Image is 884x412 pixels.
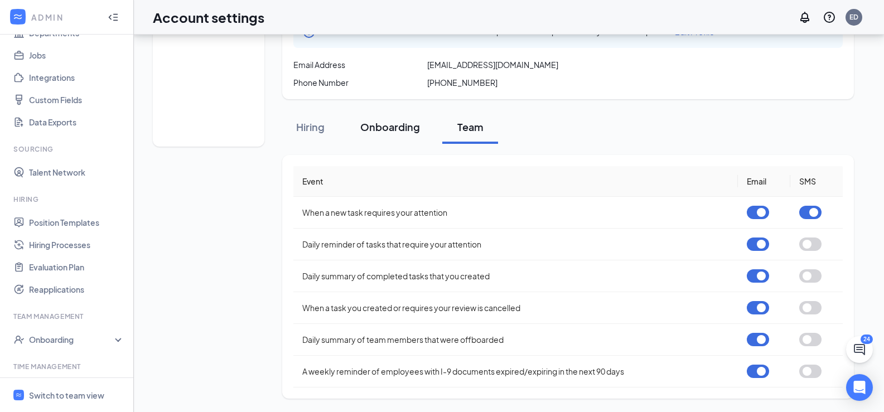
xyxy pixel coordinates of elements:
a: Evaluation Plan [29,256,124,278]
td: Daily summary of team members that were offboarded [293,324,738,356]
a: Reapplications [29,278,124,300]
th: SMS [790,166,843,197]
div: Team [453,120,487,134]
span: [EMAIL_ADDRESS][DOMAIN_NAME] [427,59,558,70]
svg: WorkstreamLogo [12,11,23,22]
svg: UserCheck [13,334,25,345]
svg: ChatActive [853,343,866,356]
svg: QuestionInfo [823,11,836,24]
td: A weekly reminder of employees with I-9 documents expired/expiring in the next 90 days [293,356,738,387]
a: Hiring Processes [29,234,124,256]
th: Event [293,166,738,197]
div: Sourcing [13,144,122,154]
div: ED [849,12,858,22]
h1: Account settings [153,8,264,27]
div: Hiring [293,120,327,134]
a: Jobs [29,44,124,66]
svg: WorkstreamLogo [15,391,22,399]
td: Daily summary of completed tasks that you created [293,260,738,292]
div: Open Intercom Messenger [846,374,873,401]
svg: Collapse [108,12,119,23]
a: Integrations [29,66,124,89]
div: ADMIN [31,12,98,23]
a: Talent Network [29,161,124,183]
div: Onboarding [360,120,420,134]
div: Team Management [13,312,122,321]
a: Custom Fields [29,89,124,111]
div: Switch to team view [29,390,104,401]
span: Email Address [293,59,345,70]
div: Onboarding [29,334,115,345]
th: Email [738,166,790,197]
div: 24 [861,335,873,344]
td: When a new task requires your attention [293,197,738,229]
span: [PHONE_NUMBER] [427,77,497,88]
td: Daily reminder of tasks that require your attention [293,229,738,260]
button: ChatActive [846,336,873,363]
svg: Notifications [798,11,811,24]
a: Position Templates [29,211,124,234]
td: When a task you created or requires your review is cancelled [293,292,738,324]
span: Phone Number [293,77,349,88]
a: Data Exports [29,111,124,133]
div: Time Management [13,362,122,371]
div: Hiring [13,195,122,204]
